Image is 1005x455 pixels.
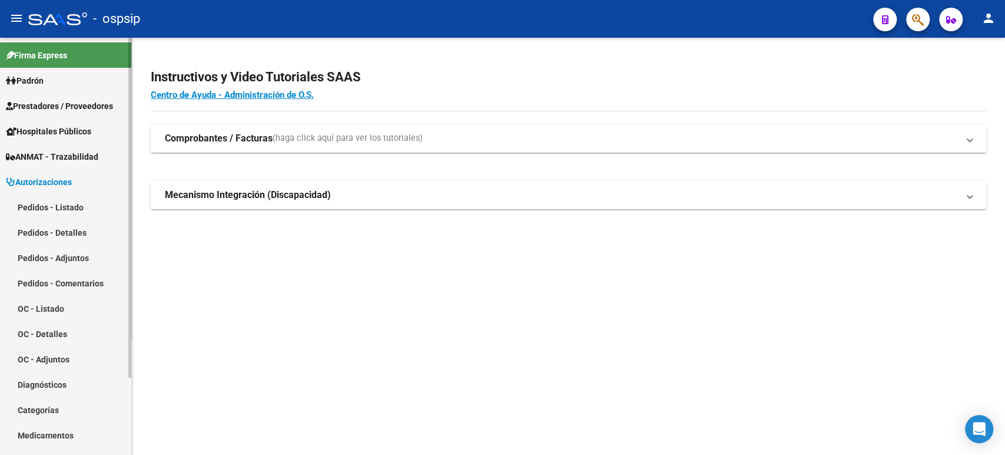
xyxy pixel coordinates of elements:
mat-expansion-panel-header: Comprobantes / Facturas(haga click aquí para ver los tutoriales) [151,124,986,153]
span: - ospsip [93,6,140,32]
span: Padrón [6,74,44,87]
span: Autorizaciones [6,176,72,189]
span: Firma Express [6,49,67,62]
strong: Comprobantes / Facturas [165,132,273,145]
mat-expansion-panel-header: Mecanismo Integración (Discapacidad) [151,181,986,209]
strong: Mecanismo Integración (Discapacidad) [165,189,331,202]
h2: Instructivos y Video Tutoriales SAAS [151,66,986,88]
span: ANMAT - Trazabilidad [6,150,98,163]
a: Centro de Ayuda - Administración de O.S. [151,90,314,100]
mat-icon: menu [9,11,24,25]
span: (haga click aquí para ver los tutoriales) [273,132,423,145]
span: Prestadores / Proveedores [6,100,113,113]
mat-icon: person [981,11,996,25]
div: Open Intercom Messenger [965,415,993,443]
span: Hospitales Públicos [6,125,91,138]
